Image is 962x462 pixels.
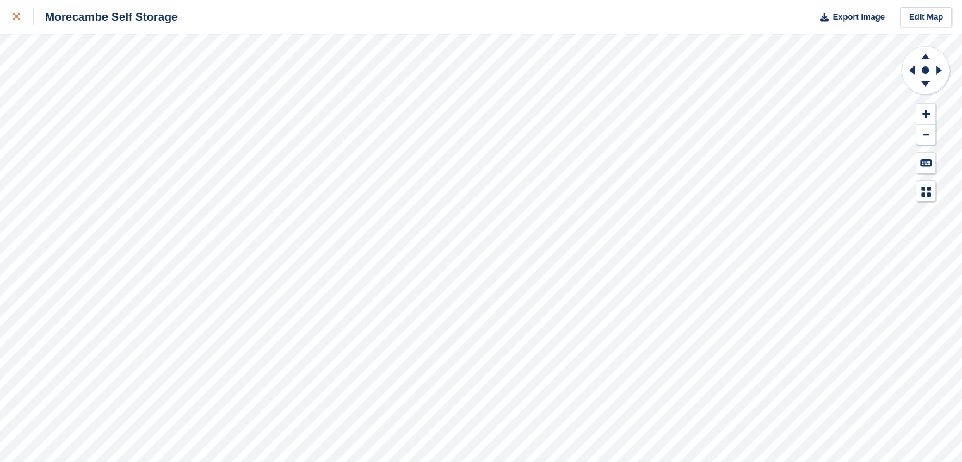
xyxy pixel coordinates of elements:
[916,153,935,173] button: Keyboard Shortcuts
[813,7,885,28] button: Export Image
[916,181,935,202] button: Map Legend
[34,9,178,25] div: Morecambe Self Storage
[900,7,952,28] a: Edit Map
[832,11,884,23] span: Export Image
[916,125,935,146] button: Zoom Out
[916,104,935,125] button: Zoom In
